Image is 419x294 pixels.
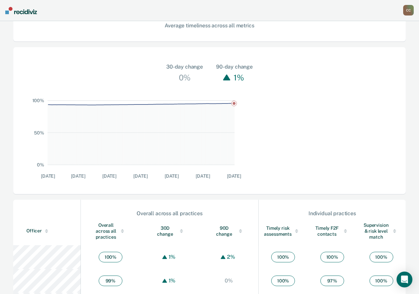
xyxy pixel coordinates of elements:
th: Toggle SortBy [259,217,308,245]
div: Timely F2F contacts [313,225,350,237]
th: Toggle SortBy [13,217,81,245]
span: 100 % [271,276,295,286]
div: C C [403,5,414,15]
text: [DATE] [165,173,179,179]
div: 1% [232,71,245,84]
text: [DATE] [102,173,116,179]
div: Average timeliness across all metrics [40,22,379,29]
span: 99 % [99,276,122,286]
text: [DATE] [227,173,241,179]
text: [DATE] [41,173,55,179]
div: 30-day change [166,63,203,71]
span: 100 % [271,252,295,262]
div: 1% [167,278,177,284]
div: 1% [167,254,177,260]
text: [DATE] [196,173,210,179]
div: Open Intercom Messenger [397,272,412,287]
div: Supervision & risk level match [362,222,399,240]
button: CC [403,5,414,15]
div: 0% [177,71,192,84]
span: 100 % [370,252,393,262]
img: Recidiviz [5,7,37,14]
th: Toggle SortBy [199,217,259,245]
div: 30D change [153,225,186,237]
span: 100 % [370,276,393,286]
th: Toggle SortBy [81,217,140,245]
text: [DATE] [71,173,85,179]
span: 100 % [320,252,344,262]
div: Timely risk assessments [264,225,301,237]
div: Overall across all practices [94,222,127,240]
div: 90D change [212,225,245,237]
div: Officer [26,228,78,234]
div: Individual practices [259,210,405,217]
th: Toggle SortBy [140,217,200,245]
div: 0% [223,278,235,284]
div: Overall across all practices [81,210,258,217]
th: Toggle SortBy [357,217,406,245]
th: Toggle SortBy [307,217,357,245]
text: [DATE] [133,173,147,179]
div: 90-day change [216,63,253,71]
span: 100 % [99,252,122,262]
div: 2% [225,254,237,260]
span: 97 % [320,276,344,286]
